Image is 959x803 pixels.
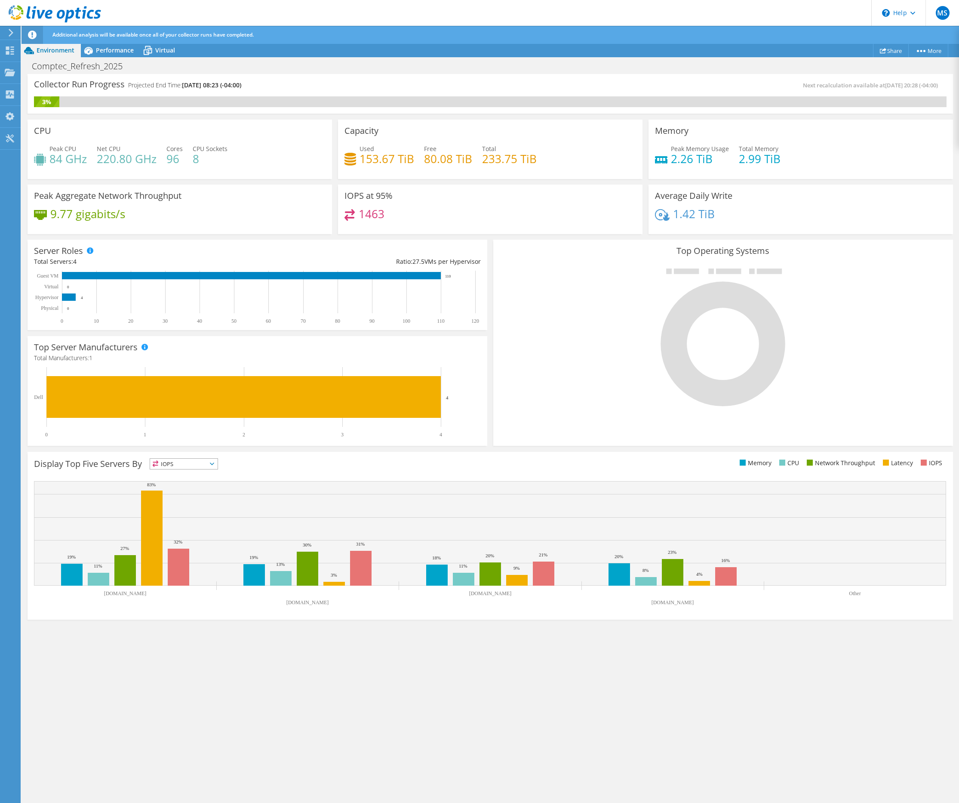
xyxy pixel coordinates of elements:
text: 0 [67,285,69,289]
text: 19% [67,554,76,559]
span: Performance [96,46,134,54]
text: 31% [356,541,365,547]
h4: 80.08 TiB [424,154,472,164]
text: 27% [120,546,129,551]
h3: Average Daily Write [655,191,732,201]
span: Free [424,145,436,153]
text: 83% [147,482,156,487]
span: Additional analysis will be available once all of your collector runs have completed. [52,31,254,38]
text: 110 [445,274,451,278]
text: 3% [331,572,337,578]
li: Latency [881,458,913,468]
span: Peak Memory Usage [671,145,729,153]
span: [DATE] 20:28 (-04:00) [885,81,938,89]
h4: 233.75 TiB [482,154,537,164]
text: 9% [513,565,520,571]
text: [DOMAIN_NAME] [104,590,147,596]
span: Cores [166,145,183,153]
text: 0 [67,306,69,311]
text: 16% [721,558,730,563]
text: 80 [335,318,340,324]
h3: Server Roles [34,246,83,256]
text: 90 [369,318,375,324]
text: 70 [301,318,306,324]
text: [DOMAIN_NAME] [286,599,329,605]
text: 30% [303,542,311,547]
text: 8% [642,568,649,573]
text: 18% [432,555,441,560]
text: Other [849,590,861,596]
text: 4 [440,432,442,438]
h3: CPU [34,126,51,136]
span: MS [936,6,950,20]
h3: Peak Aggregate Network Throughput [34,191,181,201]
h4: 220.80 GHz [97,154,157,164]
h4: 153.67 TiB [360,154,414,164]
span: Total Memory [739,145,778,153]
h4: Total Manufacturers: [34,353,481,363]
text: 50 [231,318,237,324]
span: Used [360,145,374,153]
text: 110 [437,318,445,324]
text: Hypervisor [35,294,58,300]
span: CPU Sockets [193,145,227,153]
span: Peak CPU [49,145,76,153]
text: 20% [615,554,623,559]
li: IOPS [919,458,942,468]
span: 4 [73,257,77,266]
text: Physical [41,305,58,311]
span: 1 [89,354,92,362]
text: Dell [34,394,43,400]
span: 27.5 [412,257,424,266]
text: 4% [696,571,703,577]
text: [DOMAIN_NAME] [652,599,694,605]
text: 13% [276,562,285,567]
text: 100 [403,318,410,324]
h3: Memory [655,126,689,136]
h4: 96 [166,154,183,164]
text: 4 [446,395,449,400]
text: 11% [459,563,467,568]
text: 23% [668,550,676,555]
text: 30 [163,318,168,324]
span: Net CPU [97,145,120,153]
h4: 1463 [359,209,384,219]
text: 3 [341,432,344,438]
text: 2 [243,432,245,438]
text: 10 [94,318,99,324]
h4: 2.26 TiB [671,154,729,164]
h4: 2.99 TiB [739,154,781,164]
h4: 1.42 TiB [673,209,715,219]
li: Network Throughput [805,458,875,468]
h3: Capacity [344,126,378,136]
div: 3% [34,97,59,107]
h4: 8 [193,154,227,164]
text: 19% [249,555,258,560]
h1: Comptec_Refresh_2025 [28,62,136,71]
span: Environment [37,46,74,54]
text: 32% [174,539,182,544]
span: [DATE] 08:23 (-04:00) [182,81,241,89]
text: 40 [197,318,202,324]
text: 21% [539,552,547,557]
span: Virtual [155,46,175,54]
div: Ratio: VMs per Hypervisor [257,257,480,266]
a: More [908,44,948,57]
text: [DOMAIN_NAME] [469,590,512,596]
text: 120 [471,318,479,324]
div: Total Servers: [34,257,257,266]
text: Virtual [44,284,59,290]
text: 0 [61,318,63,324]
span: Next recalculation available at [803,81,942,89]
text: 20 [128,318,133,324]
h3: Top Operating Systems [500,246,947,256]
text: 60 [266,318,271,324]
text: 1 [144,432,146,438]
text: 0 [45,432,48,438]
span: IOPS [150,459,218,469]
h4: 9.77 gigabits/s [50,209,125,219]
text: Guest VM [37,273,58,279]
h4: 84 GHz [49,154,87,164]
h3: Top Server Manufacturers [34,343,138,352]
svg: \n [882,9,890,17]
